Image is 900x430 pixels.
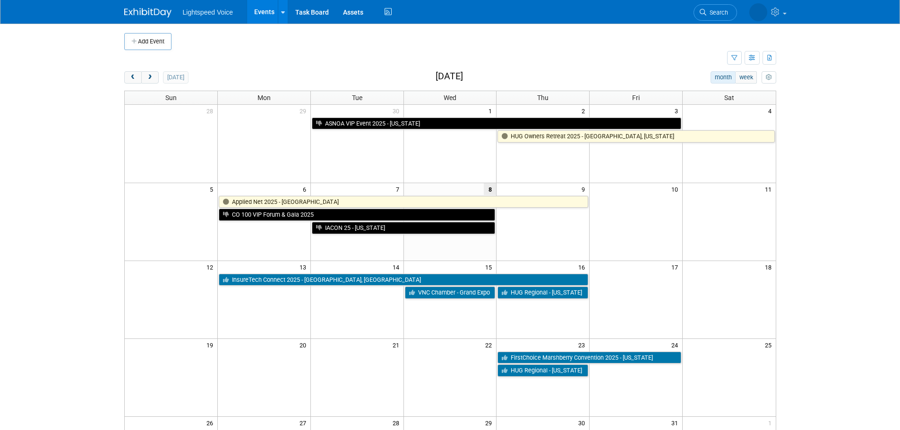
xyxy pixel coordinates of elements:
span: Wed [444,94,456,101]
span: 16 [577,261,589,273]
span: 30 [577,417,589,429]
span: 6 [302,183,310,195]
span: 14 [392,261,403,273]
span: 24 [670,339,682,351]
span: 27 [299,417,310,429]
span: Fri [632,94,640,101]
a: IACON 25 - [US_STATE] [312,222,496,234]
a: FirstChoice Marshberry Convention 2025 - [US_STATE] [497,352,681,364]
button: Add Event [124,33,171,50]
button: next [141,71,159,84]
span: Sat [724,94,734,101]
a: CO 100 VIP Forum & Gala 2025 [219,209,496,221]
span: 2 [581,105,589,117]
a: Applied Net 2025 - [GEOGRAPHIC_DATA] [219,196,588,208]
i: Personalize Calendar [766,75,772,81]
img: Alexis Snowbarger [749,3,767,21]
button: month [711,71,736,84]
span: 5 [209,183,217,195]
span: 7 [395,183,403,195]
span: 11 [764,183,776,195]
span: 31 [670,417,682,429]
span: 13 [299,261,310,273]
a: InsureTech Connect 2025 - [GEOGRAPHIC_DATA], [GEOGRAPHIC_DATA] [219,274,588,286]
span: 30 [392,105,403,117]
span: Mon [257,94,271,101]
span: 15 [484,261,496,273]
a: Search [694,4,737,21]
button: [DATE] [163,71,188,84]
a: VNC Chamber - Grand Expo [405,287,496,299]
a: HUG Regional - [US_STATE] [497,364,588,377]
a: HUG Owners Retreat 2025 - [GEOGRAPHIC_DATA], [US_STATE] [497,130,774,143]
img: ExhibitDay [124,8,171,17]
span: Thu [537,94,549,101]
a: HUG Regional - [US_STATE] [497,287,588,299]
span: 9 [581,183,589,195]
span: 21 [392,339,403,351]
button: week [735,71,757,84]
span: Search [706,9,728,16]
span: 19 [206,339,217,351]
span: 1 [767,417,776,429]
span: 18 [764,261,776,273]
button: myCustomButton [762,71,776,84]
span: Sun [165,94,177,101]
span: 25 [764,339,776,351]
span: 8 [484,183,496,195]
span: 26 [206,417,217,429]
span: 10 [670,183,682,195]
span: 17 [670,261,682,273]
span: 4 [767,105,776,117]
span: 3 [674,105,682,117]
span: 1 [488,105,496,117]
span: 12 [206,261,217,273]
span: Tue [352,94,362,101]
span: 20 [299,339,310,351]
span: 29 [484,417,496,429]
span: Lightspeed Voice [183,8,233,16]
span: 28 [392,417,403,429]
span: 23 [577,339,589,351]
span: 29 [299,105,310,117]
span: 28 [206,105,217,117]
button: prev [124,71,142,84]
span: 22 [484,339,496,351]
h2: [DATE] [436,71,463,82]
a: ASNOA VIP Event 2025 - [US_STATE] [312,118,681,130]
